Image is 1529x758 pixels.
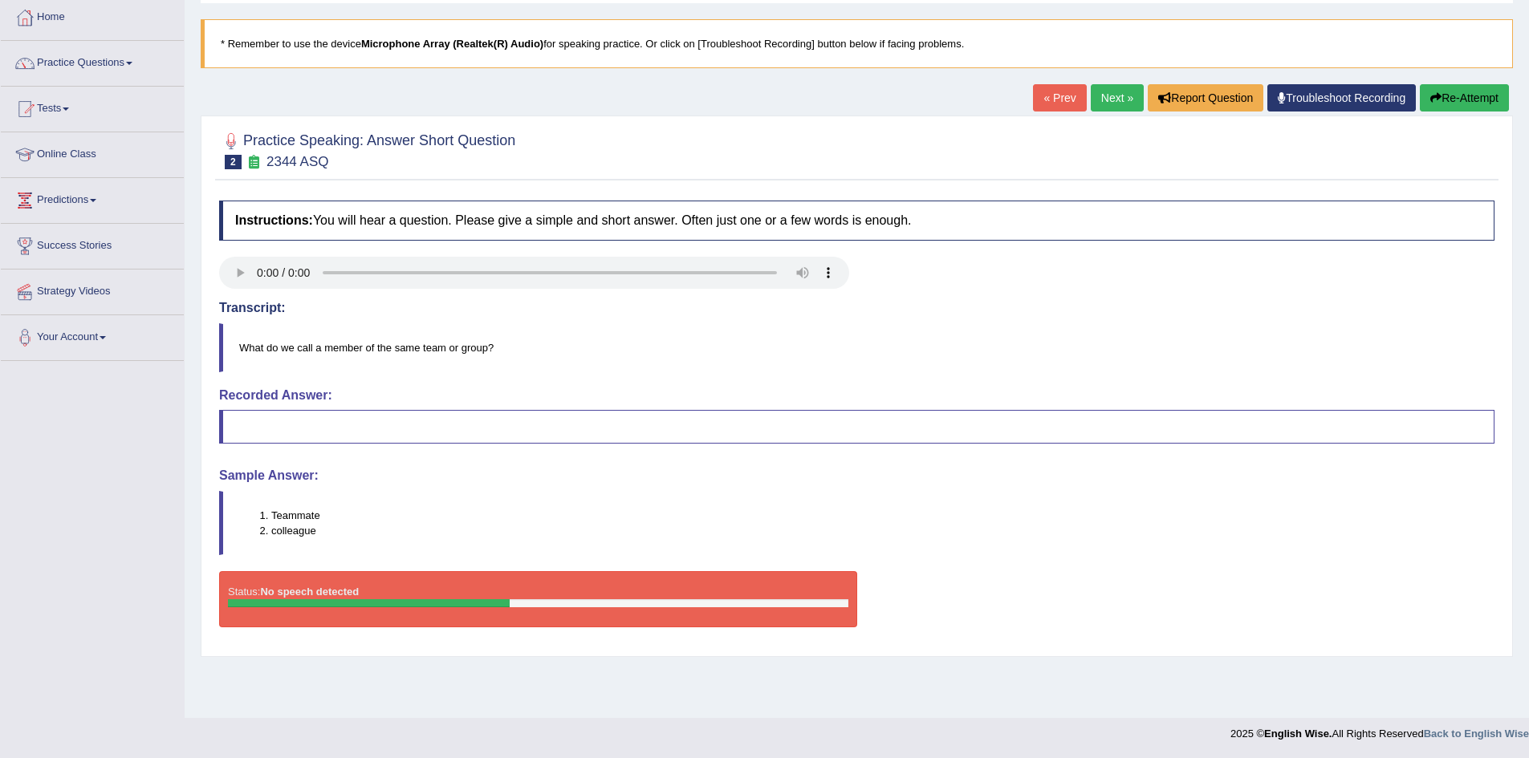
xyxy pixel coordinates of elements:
[219,571,857,627] div: Status:
[1,132,184,172] a: Online Class
[1,178,184,218] a: Predictions
[219,129,515,169] h2: Practice Speaking: Answer Short Question
[219,201,1494,241] h4: You will hear a question. Please give a simple and short answer. Often just one or a few words is...
[1,224,184,264] a: Success Stories
[246,155,262,170] small: Exam occurring question
[1264,728,1332,740] strong: English Wise.
[219,301,1494,315] h4: Transcript:
[1148,84,1263,111] button: Report Question
[1230,718,1529,741] div: 2025 © All Rights Reserved
[260,586,359,598] strong: No speech detected
[1033,84,1086,111] a: « Prev
[225,155,242,169] span: 2
[361,38,543,50] b: Microphone Array (Realtek(R) Audio)
[271,508,1494,523] li: Teammate
[1091,84,1144,111] a: Next »
[1267,84,1416,111] a: Troubleshoot Recording
[1424,728,1529,740] a: Back to English Wise
[219,323,1494,372] blockquote: What do we call a member of the same team or group?
[271,523,1494,538] li: colleague
[219,388,1494,403] h4: Recorded Answer:
[219,468,1494,483] h4: Sample Answer:
[1420,84,1509,111] button: Re-Attempt
[266,154,329,169] small: 2344 ASQ
[1,87,184,127] a: Tests
[235,213,313,227] b: Instructions:
[1,41,184,81] a: Practice Questions
[1,270,184,310] a: Strategy Videos
[1,315,184,355] a: Your Account
[201,19,1513,68] blockquote: * Remember to use the device for speaking practice. Or click on [Troubleshoot Recording] button b...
